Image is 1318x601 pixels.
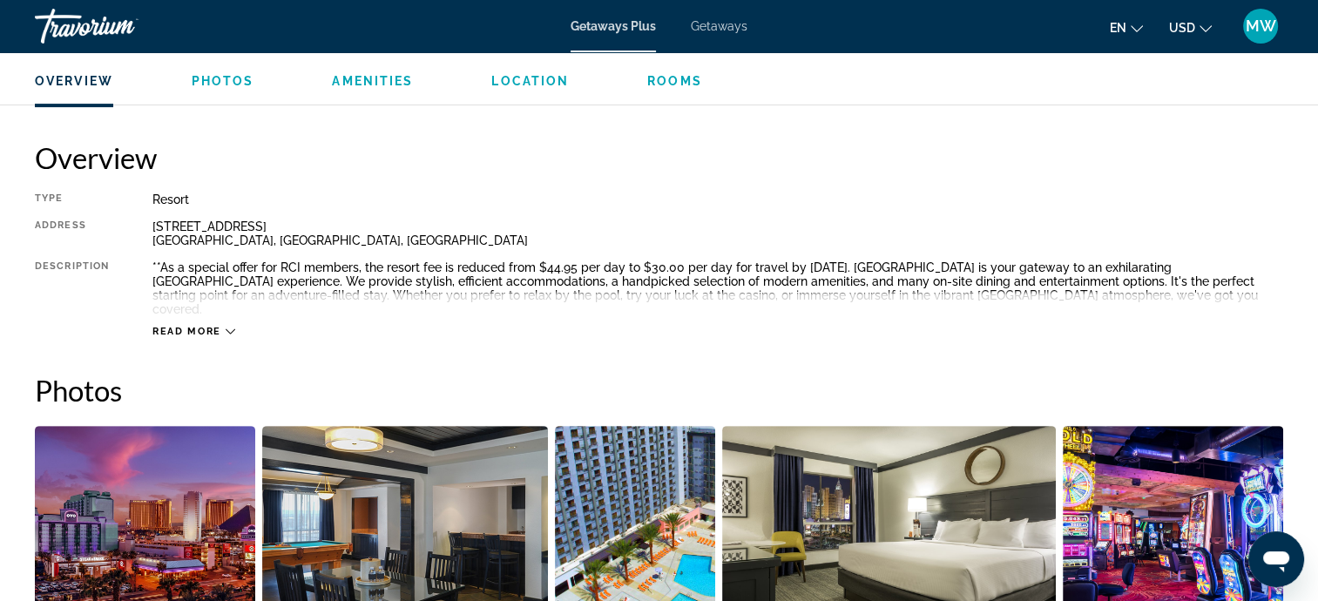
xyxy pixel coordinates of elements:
span: en [1110,21,1126,35]
button: Overview [35,73,113,89]
button: Change language [1110,15,1143,40]
div: Address [35,219,109,247]
button: Amenities [332,73,413,89]
button: User Menu [1238,8,1283,44]
div: Type [35,192,109,206]
span: Rooms [647,74,702,88]
button: Photos [192,73,254,89]
button: Rooms [647,73,702,89]
span: Overview [35,74,113,88]
span: Amenities [332,74,413,88]
span: Location [491,74,569,88]
a: Travorium [35,3,209,49]
div: [STREET_ADDRESS] [GEOGRAPHIC_DATA], [GEOGRAPHIC_DATA], [GEOGRAPHIC_DATA] [152,219,1283,247]
button: Location [491,73,569,89]
h2: Photos [35,373,1283,408]
div: Description [35,260,109,316]
button: Change currency [1169,15,1212,40]
iframe: Button to launch messaging window [1248,531,1304,587]
div: Resort [152,192,1283,206]
div: **As a special offer for RCI members, the resort fee is reduced from $44.95 per day to $30.00 per... [152,260,1283,316]
h2: Overview [35,140,1283,175]
span: USD [1169,21,1195,35]
a: Getaways Plus [571,19,656,33]
a: Getaways [691,19,747,33]
span: Photos [192,74,254,88]
span: MW [1246,17,1276,35]
span: Read more [152,326,221,337]
button: Read more [152,325,235,338]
